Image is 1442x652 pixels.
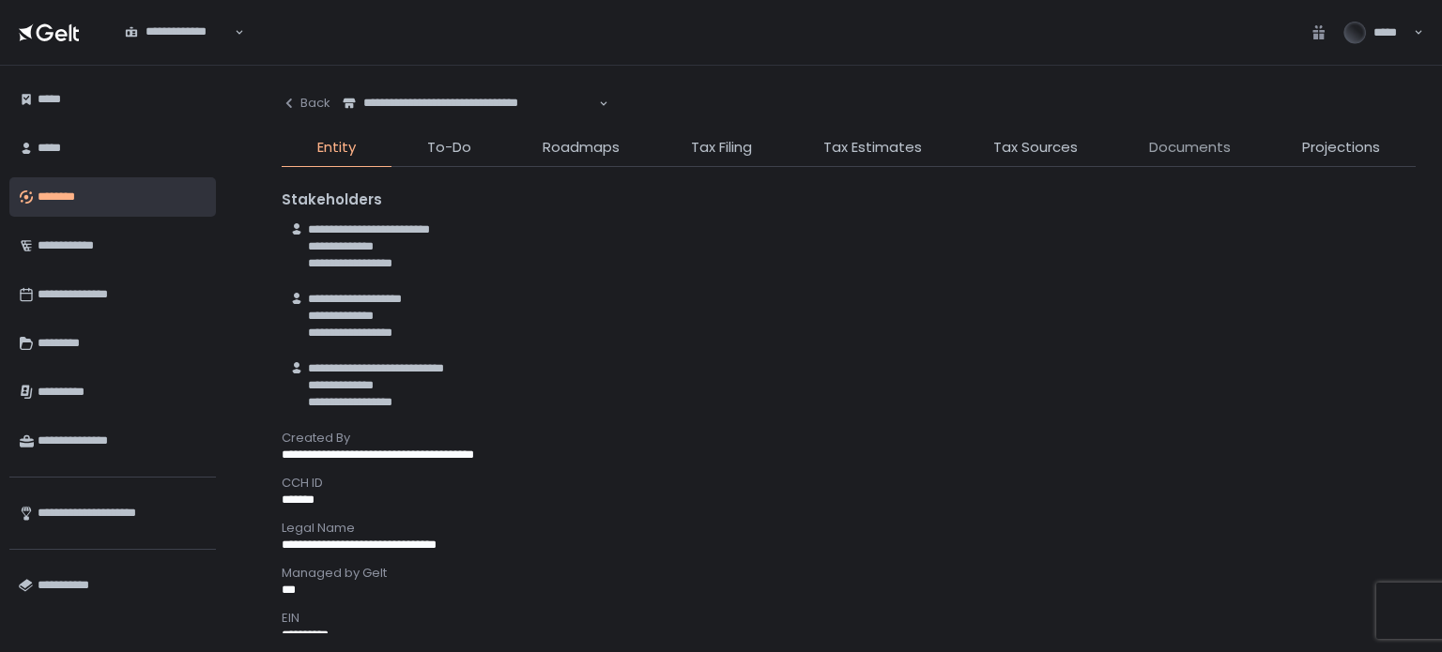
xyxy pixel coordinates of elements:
span: Tax Filing [691,137,752,159]
div: Legal Name [282,520,1416,537]
div: Stakeholders [282,190,1416,211]
div: Search for option [113,13,244,53]
button: Back [282,84,330,122]
div: Back [282,95,330,112]
span: Projections [1302,137,1380,159]
div: Search for option [330,84,608,124]
span: To-Do [427,137,471,159]
div: Created By [282,430,1416,447]
span: Roadmaps [543,137,620,159]
div: CCH ID [282,475,1416,492]
span: Tax Estimates [823,137,922,159]
div: Managed by Gelt [282,565,1416,582]
input: Search for option [343,112,597,130]
input: Search for option [125,40,233,59]
span: Tax Sources [993,137,1078,159]
span: Entity [317,137,356,159]
span: Documents [1149,137,1231,159]
div: EIN [282,610,1416,627]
